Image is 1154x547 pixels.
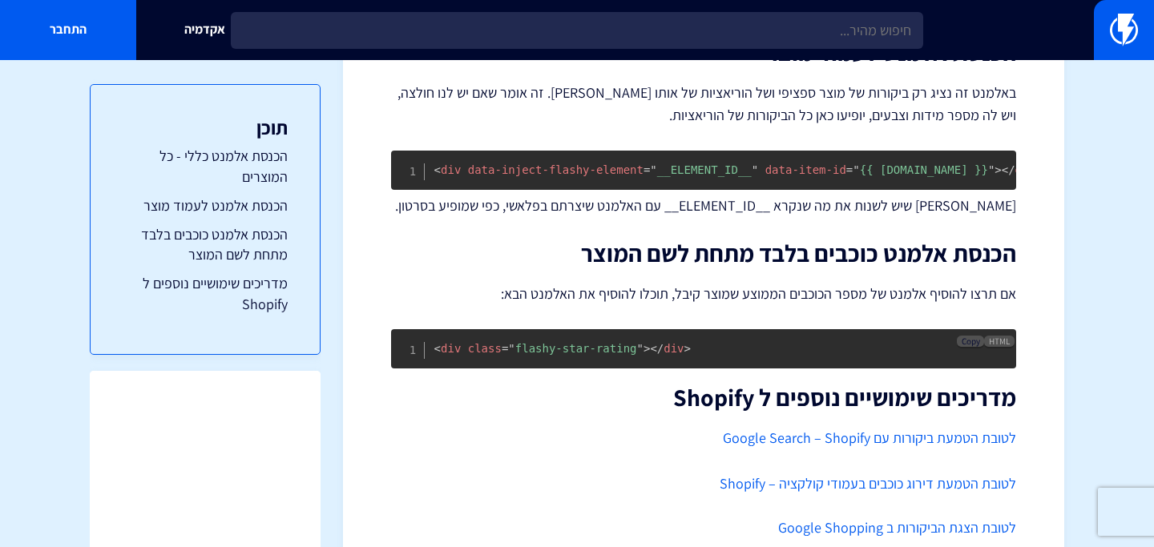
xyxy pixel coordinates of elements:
span: > [644,342,650,355]
a: לטובת הטמעת ביקורות עם Google Search – Shopify [723,428,1016,447]
span: div [1002,163,1035,176]
span: </ [650,342,664,355]
span: > [684,342,691,355]
span: = [846,163,853,176]
span: class [468,342,502,355]
a: הכנסת אלמנט כללי - כל המוצרים [123,146,288,187]
p: [PERSON_NAME] שיש לשנות את מה שנקרא __ELEMENT_ID__ עם האלמנט שיצרתם בפלאשי, כפי שמופיע בסרטון. [391,195,1016,216]
span: div [434,163,462,176]
span: > [995,163,1001,176]
button: Copy [957,336,984,347]
span: " [637,342,644,355]
a: הכנסת אלמנט כוכבים בלבד מתחת לשם המוצר [123,224,288,265]
span: div [434,342,462,355]
h3: תוכן [123,117,288,138]
span: " [650,163,656,176]
span: div [650,342,684,355]
h2: מדריכים שימושיים נוספים ל Shopify [391,384,1016,411]
span: = [502,342,508,355]
span: data-item-id [765,163,846,176]
h2: הכנסת אלמנט כוכבים בלבד מתחת לשם המוצר [391,240,1016,267]
span: flashy-star-rating [502,342,644,355]
p: אם תרצו להוסיף אלמנט של מספר הכוכבים הממוצע שמוצר קיבל, תוכלו להוסיף את האלמנט הבא: [391,283,1016,305]
a: מדריכים שימושיים נוספים ל Shopify [123,273,288,314]
span: Copy [962,336,980,347]
span: = [644,163,650,176]
a: לטובת הצגת הביקורות ב Google Shopping [778,518,1016,537]
span: {{ [DOMAIN_NAME] }} [846,163,995,176]
a: הכנסת אלמנט לעמוד מוצר [123,195,288,216]
span: < [434,163,441,176]
span: " [752,163,758,176]
span: </ [1002,163,1015,176]
p: באלמנט זה נציג רק ביקורות של מוצר ספציפי ושל הוריאציות של אותו [PERSON_NAME]. זה אומר שאם יש לנו ... [391,82,1016,127]
a: לטובת הטמעת דירוג כוכבים בעמודי קולקציה – Shopify [720,474,1016,493]
span: " [508,342,514,355]
span: < [434,342,441,355]
span: data-inject-flashy-element [468,163,644,176]
span: HTML [984,336,1014,347]
span: " [853,163,859,176]
span: " [988,163,995,176]
input: חיפוש מהיר... [231,12,923,49]
span: __ELEMENT_ID__ [644,163,758,176]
